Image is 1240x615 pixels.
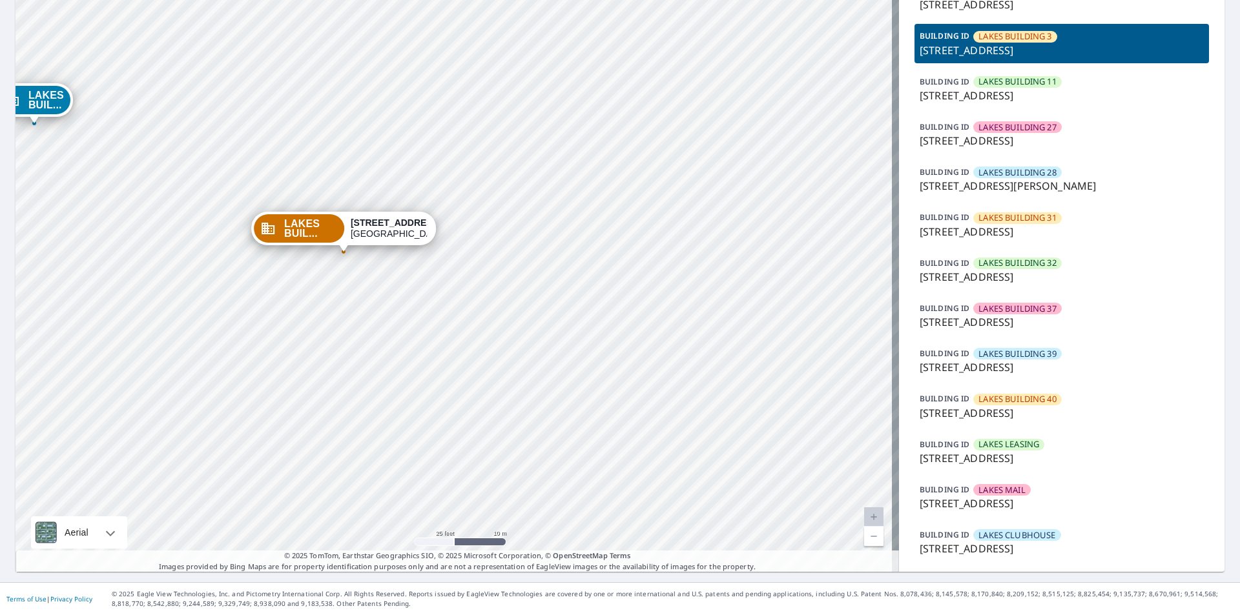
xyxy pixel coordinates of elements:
[284,219,338,238] span: LAKES BUIL...
[920,257,969,268] p: BUILDING ID
[6,595,92,603] p: |
[978,303,1057,315] span: LAKES BUILDING 37
[978,212,1057,224] span: LAKES BUILDING 31
[920,314,1204,330] p: [STREET_ADDRESS]
[978,484,1026,496] span: LAKES MAIL
[920,359,1204,375] p: [STREET_ADDRESS]
[920,405,1204,421] p: [STREET_ADDRESS]
[978,393,1057,405] span: LAKES BUILDING 40
[920,121,969,132] p: BUILDING ID
[920,30,969,41] p: BUILDING ID
[920,43,1204,58] p: [STREET_ADDRESS]
[978,438,1039,450] span: LAKES LEASING
[50,594,92,603] a: Privacy Policy
[920,393,969,404] p: BUILDING ID
[920,484,969,495] p: BUILDING ID
[28,90,64,110] span: LAKES BUIL...
[864,507,883,527] a: Kasalukuyang Antas 20, Mag-zoom In Huwag paganahin ang
[61,516,92,549] div: Aerial
[920,439,969,450] p: BUILDING ID
[351,217,442,228] strong: [STREET_ADDRESS]
[920,212,969,223] p: BUILDING ID
[978,30,1051,43] span: LAKES BUILDING 3
[920,224,1204,239] p: [STREET_ADDRESS]
[978,529,1055,541] span: LAKES CLUBHOUSE
[6,594,46,603] a: Terms of Use
[920,269,1204,285] p: [STREET_ADDRESS]
[920,450,1204,466] p: [STREET_ADDRESS]
[31,516,127,549] div: Aerial
[978,166,1057,179] span: LAKES BUILDING 28
[251,212,436,252] div: Dropped pin, building LAKES BUILDING 3, Commercial property, 8740 Southwestern Blvd Dallas, TX 75206
[553,550,607,560] a: OpenStreetMap
[978,121,1057,134] span: LAKES BUILDING 27
[351,217,427,239] div: [GEOGRAPHIC_DATA]
[920,88,1204,103] p: [STREET_ADDRESS]
[920,166,969,177] p: BUILDING ID
[112,589,1234,609] p: © 2025 Eagle View Technologies, Inc. and Pictometry International Corp. All Rights Reserved. Repo...
[920,529,969,540] p: BUILDING ID
[920,303,969,314] p: BUILDING ID
[920,496,1204,511] p: [STREET_ADDRESS]
[978,257,1057,269] span: LAKES BUILDING 32
[920,76,969,87] p: BUILDING ID
[978,76,1057,88] span: LAKES BUILDING 11
[978,348,1057,360] span: LAKES BUILDING 39
[920,541,1204,556] p: [STREET_ADDRESS]
[15,550,899,572] p: Images provided by Bing Maps are for property identification purposes only and are not a represen...
[920,178,1204,194] p: [STREET_ADDRESS][PERSON_NAME]
[284,550,631,561] span: © 2025 TomTom, Earthstar Geographics SIO, © 2025 Microsoft Corporation, ©
[920,133,1204,148] p: [STREET_ADDRESS]
[610,550,631,560] a: Terms
[864,527,883,546] a: Kasalukuyang Antas 20, Mag-zoom Out
[920,348,969,359] p: BUILDING ID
